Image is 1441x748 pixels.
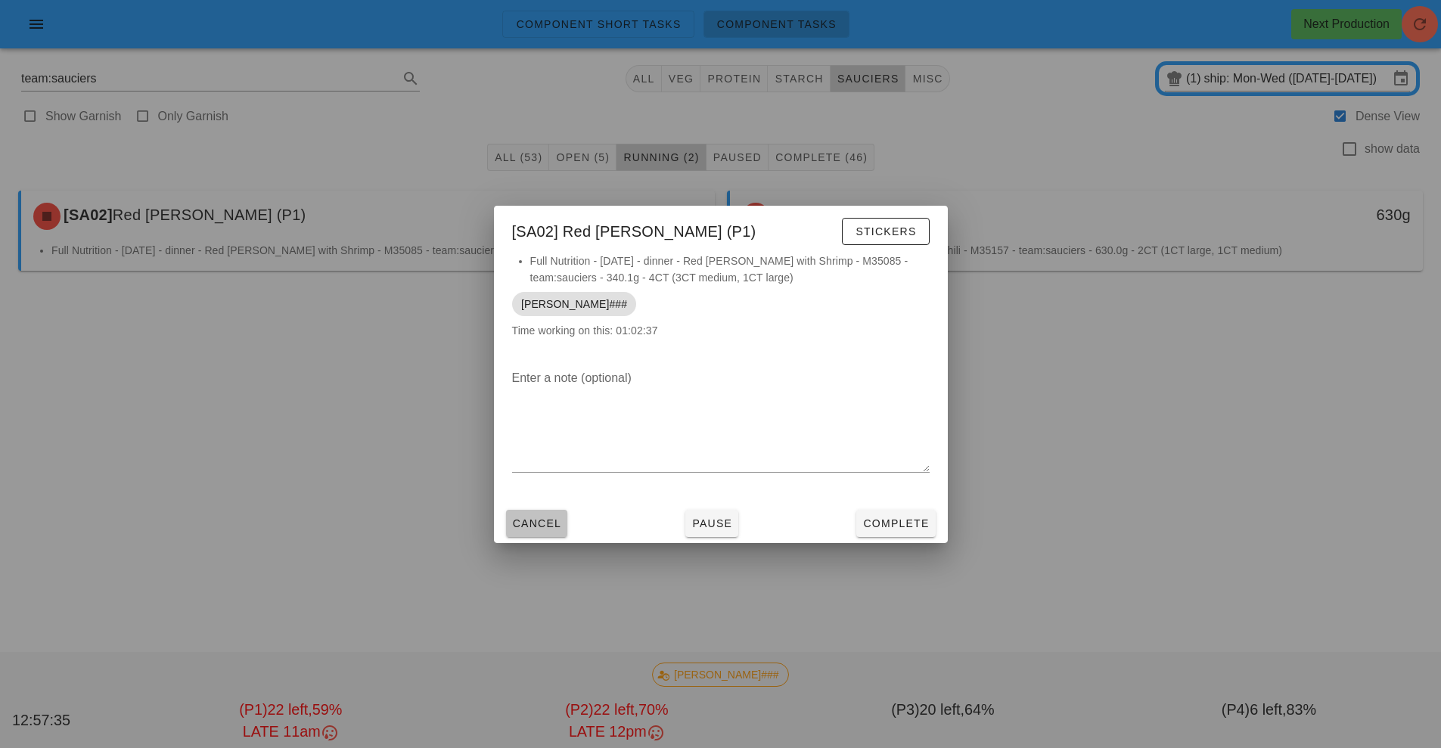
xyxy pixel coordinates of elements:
[842,218,929,245] button: Stickers
[494,253,948,354] div: Time working on this: 01:02:37
[862,517,929,529] span: Complete
[855,225,916,237] span: Stickers
[856,510,935,537] button: Complete
[494,206,948,253] div: [SA02] Red [PERSON_NAME] (P1)
[506,510,568,537] button: Cancel
[685,510,738,537] button: Pause
[512,517,562,529] span: Cancel
[530,253,930,286] li: Full Nutrition - [DATE] - dinner - Red [PERSON_NAME] with Shrimp - M35085 - team:sauciers - 340.1...
[521,292,627,316] span: [PERSON_NAME]###
[691,517,732,529] span: Pause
